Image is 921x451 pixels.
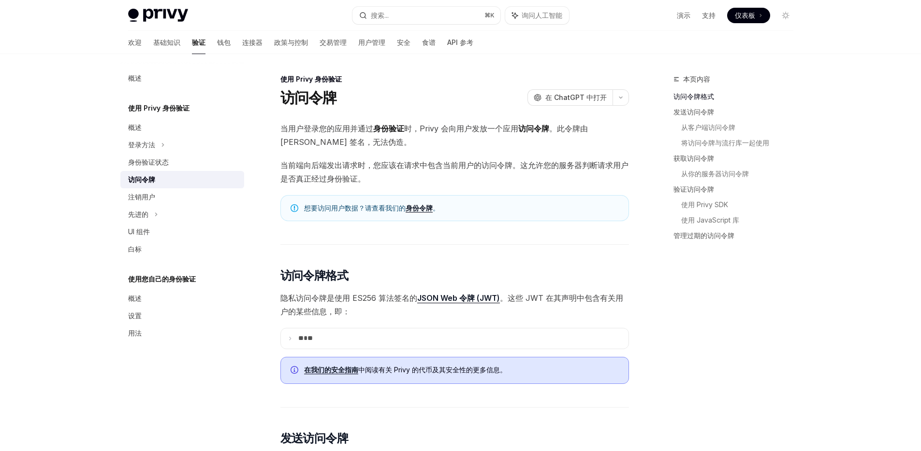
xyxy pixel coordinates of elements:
img: 灯光标志 [128,9,188,22]
font: 注销用户 [128,193,155,201]
font: 获取访问令牌 [673,154,714,162]
font: 仪表板 [735,11,755,19]
font: 访问令牌 [128,175,155,183]
a: 政策与控制 [274,31,308,54]
a: 钱包 [217,31,231,54]
font: API 参考 [447,38,473,46]
font: 时，Privy 会向用户发放一个应用 [404,124,518,133]
font: 用法 [128,329,142,337]
button: 在 ChatGPT 中打开 [527,89,613,106]
font: JSON Web 令牌 (JWT) [417,293,500,303]
svg: 信息 [291,366,300,376]
font: 身份验证状态 [128,158,169,166]
font: 将访问令牌与流行库一起使用 [681,139,769,147]
button: 搜索...⌘K [352,7,500,24]
a: 使用 JavaScript 库 [681,212,801,228]
a: 基础知识 [153,31,180,54]
a: 访问令牌 [120,171,244,188]
font: 身份验证 [373,124,404,133]
a: 验证访问令牌 [673,182,801,197]
font: 交易管理 [320,38,347,46]
a: 连接器 [242,31,263,54]
a: 验证 [192,31,205,54]
font: 使用 Privy SDK [681,200,728,209]
font: 演示 [677,11,690,19]
font: K [490,12,495,19]
a: 食谱 [422,31,436,54]
font: 钱包 [217,38,231,46]
a: 安全 [397,31,410,54]
a: 用户管理 [358,31,385,54]
font: 验证访问令牌 [673,185,714,193]
font: 。 [500,366,507,374]
font: 在 ChatGPT 中打开 [545,93,607,101]
a: 交易管理 [320,31,347,54]
font: 当用户登录您的应用并通过 [280,124,373,133]
a: 演示 [677,11,690,20]
font: 用户管理 [358,38,385,46]
font: 安全 [397,38,410,46]
font: 。 [433,204,439,212]
a: 支持 [702,11,716,20]
font: 中阅读有关 Privy 的代币及其安全性的更多信息 [358,366,500,374]
font: 发送访问令牌 [280,431,348,445]
font: 本页内容 [683,75,710,83]
font: 验证 [192,38,205,46]
a: 概述 [120,70,244,87]
a: 设置 [120,307,244,324]
a: 身份令牌 [406,204,433,212]
font: 使用您自己的身份验证 [128,275,196,283]
font: 白标 [128,245,142,253]
font: 连接器 [242,38,263,46]
font: 访问令牌 [280,89,337,106]
font: 询问人工智能 [522,11,562,19]
a: 发送访问令牌 [673,104,801,120]
font: 隐私访问令牌是使用 ES256 算法签名的 [280,293,417,303]
a: 白标 [120,240,244,258]
a: 从你的服务器访问令牌 [681,166,801,182]
font: 从你的服务器访问令牌 [681,169,749,178]
a: 使用 Privy SDK [681,197,801,212]
font: 访问令牌格式 [673,92,714,100]
a: 将访问令牌与流行库一起使用 [681,135,801,151]
a: 概述 [120,119,244,136]
a: 访问令牌格式 [673,89,801,104]
a: 欢迎 [128,31,142,54]
a: API 参考 [447,31,473,54]
button: 切换暗模式 [778,8,793,23]
font: 管理过期的访问令牌 [673,231,734,240]
button: 询问人工智能 [505,7,569,24]
a: 概述 [120,290,244,307]
font: 先进的 [128,210,148,218]
font: 发送访问令牌 [673,108,714,116]
font: 想要访问用户数据？请查看我们的 [304,204,406,212]
font: 身份令牌 [406,204,433,212]
font: 支持 [702,11,716,19]
font: 概述 [128,294,142,302]
a: 用法 [120,324,244,342]
font: 设置 [128,311,142,320]
a: JSON Web 令牌 (JWT) [417,293,500,303]
a: 注销用户 [120,188,244,206]
a: 从客户端访问令牌 [681,120,801,135]
a: 管理过期的访问令牌 [673,228,801,243]
a: 在我们的安全指南 [304,366,358,374]
font: 欢迎 [128,38,142,46]
svg: 笔记 [291,204,298,212]
font: 基础知识 [153,38,180,46]
font: 从客户端访问令牌 [681,123,735,131]
font: 政策与控制 [274,38,308,46]
font: 登录方法 [128,141,155,149]
font: 食谱 [422,38,436,46]
font: 使用 Privy 身份验证 [128,104,190,112]
a: UI 组件 [120,223,244,240]
font: 概述 [128,123,142,131]
a: 仪表板 [727,8,770,23]
font: 使用 JavaScript 库 [681,216,739,224]
font: 访问令牌 [518,124,549,133]
font: 在我们的安全指南 [304,366,358,374]
a: 获取访问令牌 [673,151,801,166]
font: ⌘ [484,12,490,19]
font: 当前端向后端发出请求时，您应该在请求中包含当前用户的访问令牌。这允许您的服务器判断请求用户是否真正经过身份验证。 [280,160,629,183]
font: 使用 Privy 身份验证 [280,75,342,83]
